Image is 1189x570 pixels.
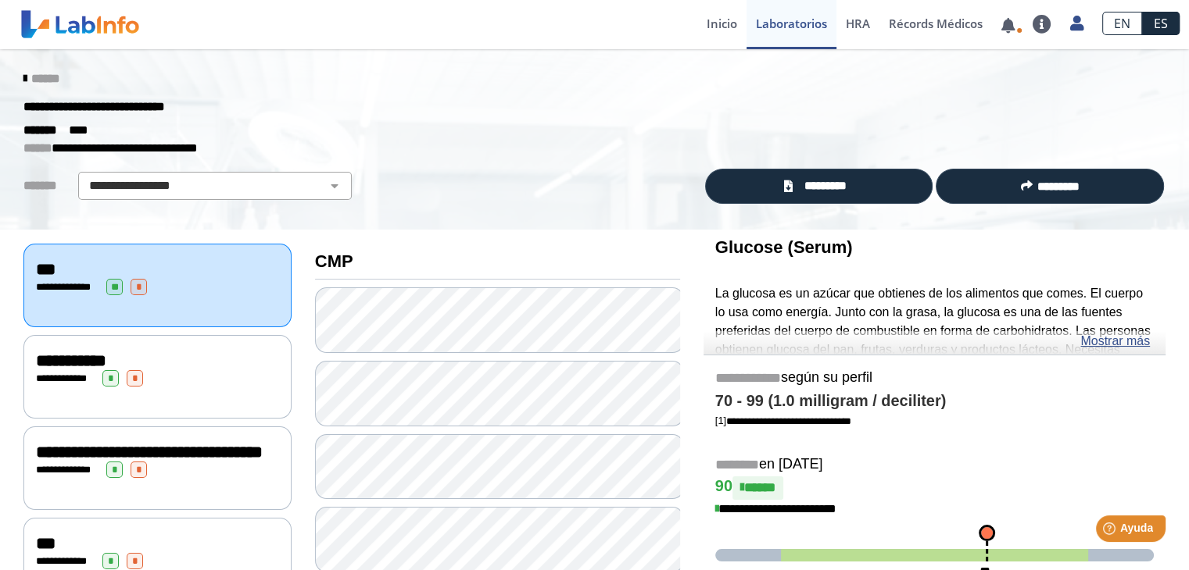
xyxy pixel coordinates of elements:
[1142,12,1180,35] a: ES
[715,476,1154,500] h4: 90
[315,251,353,271] b: CMP
[1102,12,1142,35] a: EN
[715,237,853,257] b: Glucose (Serum)
[715,392,1154,411] h4: 70 - 99 (1.0 milligram / deciliter)
[715,415,851,426] a: [1]
[1050,509,1172,553] iframe: Help widget launcher
[1080,332,1150,351] a: Mostrar más
[715,456,1154,474] h5: en [DATE]
[715,284,1154,415] p: La glucosa es un azúcar que obtienes de los alimentos que comes. El cuerpo lo usa como energía. J...
[846,16,870,31] span: HRA
[715,369,1154,387] h5: según su perfil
